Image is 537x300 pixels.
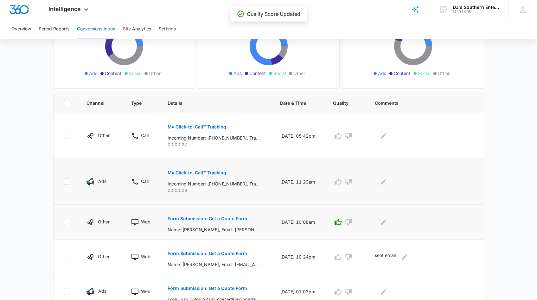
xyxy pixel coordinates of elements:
[89,70,97,77] span: Ads
[86,100,106,106] span: Channel
[98,178,106,184] p: Ads
[168,119,226,134] button: My Click-to-Call™ Tracking
[168,171,226,175] p: My Click-to-Call™ Tracking
[168,261,260,268] p: Name: [PERSON_NAME], Email: [EMAIL_ADDRESS][DOMAIN_NAME], Phone: [PHONE_NUMBER], Location: [GEOGR...
[98,253,110,260] p: Other
[168,226,260,233] p: Name: [PERSON_NAME], Email: [PERSON_NAME][EMAIL_ADDRESS][DOMAIN_NAME], Phone: [PHONE_NUMBER], Loc...
[141,288,150,295] p: Web
[168,251,247,256] p: Form Submission: Get a Quote Form
[394,70,410,77] span: Content
[418,70,430,77] span: Social
[379,217,389,227] button: Edit Comments
[11,19,31,39] button: Overview
[141,218,150,225] p: Web
[375,100,464,106] span: Comments
[168,211,247,226] button: Form Submission: Get a Quote Form
[149,70,161,77] span: Other
[168,216,247,221] p: Form Submission: Get a Quote Form
[233,70,242,77] span: Ads
[48,6,81,12] span: Intelligence
[98,218,110,225] p: Other
[168,125,226,129] p: My Click-to-Call™ Tracking
[105,70,121,77] span: Content
[378,70,386,77] span: Ads
[375,252,396,262] p: sent email
[379,177,389,187] button: Edit Comments
[247,10,300,18] p: Quality Score Updated
[168,100,256,106] span: Details
[272,240,325,274] td: [DATE] 10:24pm
[379,131,389,141] button: Edit Comments
[39,19,69,39] button: Period Reports
[123,19,151,39] button: Site Analytics
[168,281,247,296] button: Form Submission: Get a Quote Form
[333,100,350,106] span: Quality
[168,141,265,148] p: 00:00:27
[131,100,143,106] span: Type
[168,187,265,194] p: 00:00:06
[293,70,305,77] span: Other
[141,253,150,260] p: Web
[272,159,325,205] td: [DATE] 11:29am
[453,10,499,14] div: account id
[168,180,260,187] p: Incoming Number: [PHONE_NUMBER], Tracking Number: [PHONE_NUMBER], Ring To: [PHONE_NUMBER], Caller...
[273,70,286,77] span: Social
[379,287,389,297] button: Edit Comments
[249,70,266,77] span: Content
[438,70,450,77] span: Other
[453,5,499,10] div: account name
[272,205,325,240] td: [DATE] 10:08am
[168,165,226,180] button: My Click-to-Call™ Tracking
[141,132,149,139] p: Call
[77,19,115,39] button: Conversions Inbox
[129,70,141,77] span: Social
[168,134,260,141] p: Incoming Number: [PHONE_NUMBER], Tracking Number: [PHONE_NUMBER], Ring To: [PHONE_NUMBER], Caller...
[98,132,110,139] p: Other
[280,100,309,106] span: Date & Time
[141,178,149,184] p: Call
[168,246,247,261] button: Form Submission: Get a Quote Form
[272,113,325,159] td: [DATE] 05:42pm
[400,252,410,262] button: Edit Comments
[98,288,106,294] p: Ads
[159,19,176,39] button: Settings
[168,286,247,291] p: Form Submission: Get a Quote Form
